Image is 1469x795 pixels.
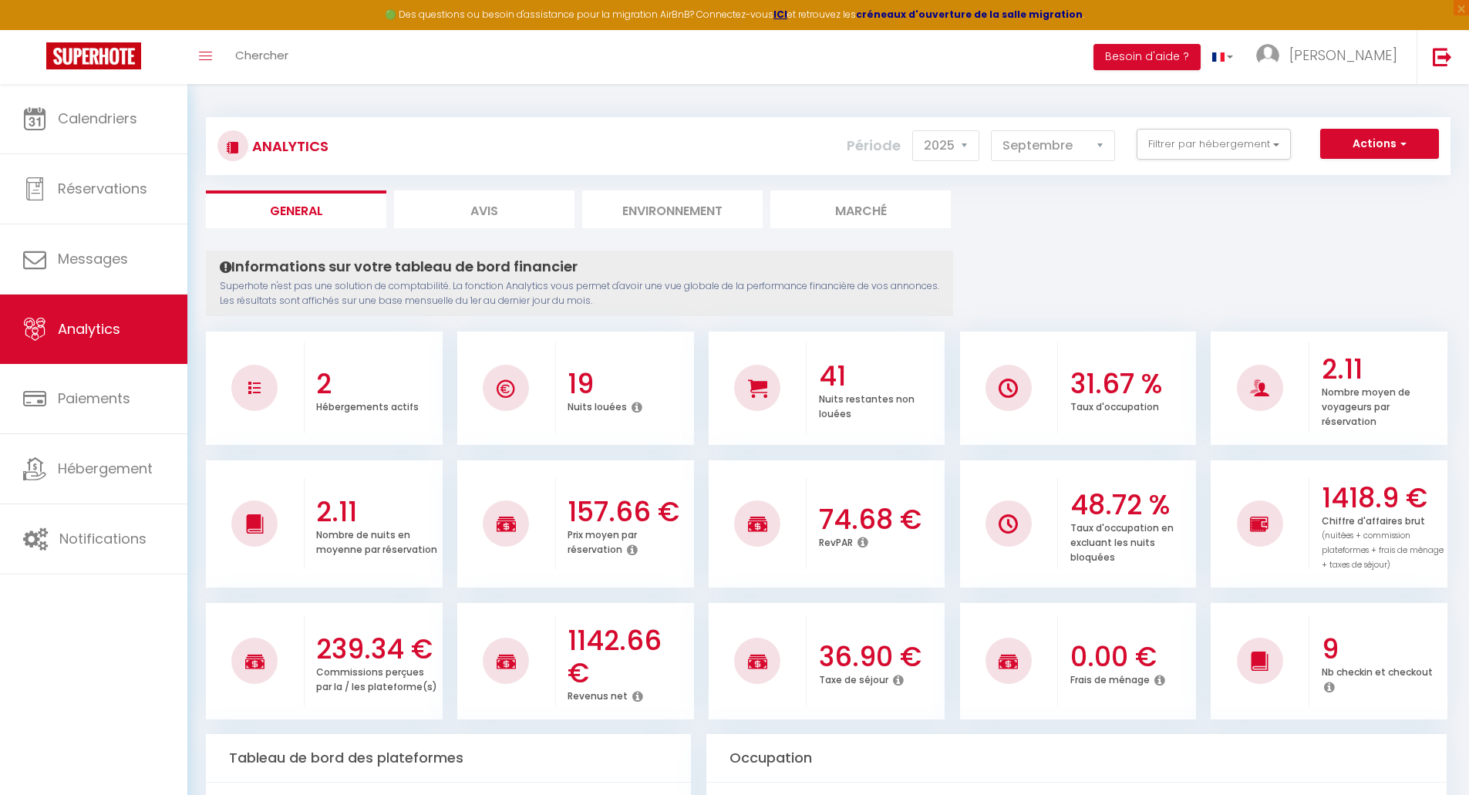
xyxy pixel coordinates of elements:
p: Chiffre d'affaires brut [1322,511,1444,571]
h3: 19 [568,368,690,400]
h3: 36.90 € [819,641,942,673]
p: Nombre moyen de voyageurs par réservation [1322,382,1410,428]
p: Revenus net [568,686,628,702]
h3: 0.00 € [1070,641,1193,673]
span: Messages [58,249,128,268]
li: Environnement [582,190,763,228]
h4: Informations sur votre tableau de bord financier [220,258,939,275]
li: Marché [770,190,951,228]
span: Notifications [59,529,147,548]
h3: 74.68 € [819,504,942,536]
a: créneaux d'ouverture de la salle migration [856,8,1083,21]
img: NO IMAGE [999,514,1018,534]
p: Frais de ménage [1070,670,1150,686]
img: ... [1256,44,1279,67]
p: Nb checkin et checkout [1322,662,1433,679]
h3: 2 [316,368,439,400]
a: ... [PERSON_NAME] [1245,30,1417,84]
h3: 48.72 % [1070,489,1193,521]
img: Super Booking [46,42,141,69]
span: [PERSON_NAME] [1289,45,1397,65]
p: Taux d'occupation [1070,397,1159,413]
button: Besoin d'aide ? [1093,44,1201,70]
div: Tableau de bord des plateformes [206,734,691,783]
h3: 9 [1322,633,1444,665]
h3: 41 [819,360,942,392]
h3: 239.34 € [316,633,439,665]
span: Chercher [235,47,288,63]
p: Nuits louées [568,397,627,413]
button: Filtrer par hébergement [1137,129,1291,160]
p: Taxe de séjour [819,670,888,686]
img: logout [1433,47,1452,66]
h3: 157.66 € [568,496,690,528]
button: Actions [1320,129,1439,160]
div: Occupation [706,734,1447,783]
li: Avis [394,190,574,228]
button: Ouvrir le widget de chat LiveChat [12,6,59,52]
span: Analytics [58,319,120,339]
h3: 2.11 [1322,353,1444,386]
li: General [206,190,386,228]
h3: 2.11 [316,496,439,528]
p: Superhote n'est pas une solution de comptabilité. La fonction Analytics vous permet d'avoir une v... [220,279,939,308]
p: Prix moyen par réservation [568,525,637,556]
span: Paiements [58,389,130,408]
label: Période [847,129,901,163]
img: NO IMAGE [248,382,261,394]
p: Commissions perçues par la / les plateforme(s) [316,662,437,693]
span: (nuitées + commission plateformes + frais de ménage + taxes de séjour) [1322,530,1444,571]
p: Nuits restantes non louées [819,389,915,420]
a: ICI [773,8,787,21]
h3: 1142.66 € [568,625,690,689]
span: Hébergement [58,459,153,478]
p: Taux d'occupation en excluant les nuits bloquées [1070,518,1174,564]
h3: 31.67 % [1070,368,1193,400]
p: Hébergements actifs [316,397,419,413]
a: Chercher [224,30,300,84]
p: Nombre de nuits en moyenne par réservation [316,525,437,556]
span: Calendriers [58,109,137,128]
p: RevPAR [819,533,853,549]
span: Réservations [58,179,147,198]
h3: Analytics [248,129,329,163]
img: NO IMAGE [1250,514,1269,533]
h3: 1418.9 € [1322,482,1444,514]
